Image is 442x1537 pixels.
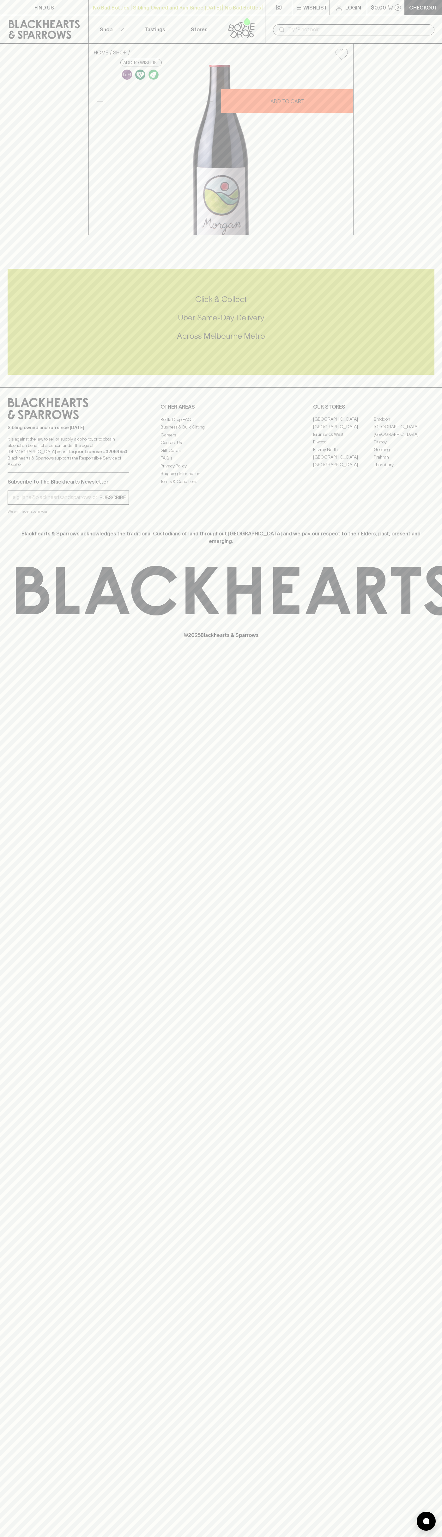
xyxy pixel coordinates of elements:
img: Lo-Fi [122,70,132,80]
h5: Across Melbourne Metro [8,331,434,341]
a: Gift Cards [160,447,282,454]
a: FAQ's [160,454,282,462]
p: SUBSCRIBE [100,494,126,501]
a: Braddon [374,416,434,423]
a: [GEOGRAPHIC_DATA] [313,416,374,423]
a: Tastings [133,15,177,43]
p: Shop [100,26,112,33]
a: [GEOGRAPHIC_DATA] [313,423,374,431]
a: Privacy Policy [160,462,282,470]
p: Sibling owned and run since [DATE] [8,424,129,431]
a: [GEOGRAPHIC_DATA] [313,461,374,469]
a: Contact Us [160,439,282,447]
img: bubble-icon [423,1518,429,1524]
p: OTHER AREAS [160,403,282,410]
p: Wishlist [303,4,327,11]
a: Fitzroy [374,438,434,446]
p: ADD TO CART [270,97,304,105]
button: Add to wishlist [333,46,350,62]
p: Checkout [409,4,438,11]
a: [GEOGRAPHIC_DATA] [313,454,374,461]
p: Login [345,4,361,11]
a: HOME [94,50,108,55]
a: Elwood [313,438,374,446]
input: Try "Pinot noir" [288,25,429,35]
button: Shop [89,15,133,43]
p: Stores [191,26,207,33]
p: It is against the law to sell or supply alcohol to, or to obtain alcohol on behalf of a person un... [8,436,129,467]
a: Fitzroy North [313,446,374,454]
p: FIND US [34,4,54,11]
button: SUBSCRIBE [97,491,129,504]
p: Subscribe to The Blackhearts Newsletter [8,478,129,485]
a: Thornbury [374,461,434,469]
h5: Click & Collect [8,294,434,305]
p: Tastings [145,26,165,33]
a: Careers [160,431,282,439]
a: Prahran [374,454,434,461]
strong: Liquor License #32064953 [69,449,127,454]
a: Bottle Drop FAQ's [160,416,282,423]
a: [GEOGRAPHIC_DATA] [374,431,434,438]
button: Add to wishlist [120,59,162,66]
a: SHOP [113,50,127,55]
p: $0.00 [371,4,386,11]
a: Terms & Conditions [160,478,282,485]
p: We will never spam you [8,508,129,515]
a: Brunswick West [313,431,374,438]
a: Business & Bulk Gifting [160,423,282,431]
a: Organic [147,68,160,81]
img: 41195.png [89,65,353,235]
img: Organic [148,70,159,80]
h5: Uber Same-Day Delivery [8,312,434,323]
a: [GEOGRAPHIC_DATA] [374,423,434,431]
a: Stores [177,15,221,43]
p: OUR STORES [313,403,434,410]
a: Some may call it natural, others minimum intervention, either way, it’s hands off & maybe even a ... [120,68,134,81]
p: Blackhearts & Sparrows acknowledges the traditional Custodians of land throughout [GEOGRAPHIC_DAT... [12,530,430,545]
a: Geelong [374,446,434,454]
input: e.g. jane@blackheartsandsparrows.com.au [13,492,97,503]
div: Call to action block [8,269,434,375]
img: Vegan [135,70,145,80]
p: 0 [397,6,399,9]
a: Shipping Information [160,470,282,478]
a: Made without the use of any animal products. [134,68,147,81]
button: ADD TO CART [221,89,353,113]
